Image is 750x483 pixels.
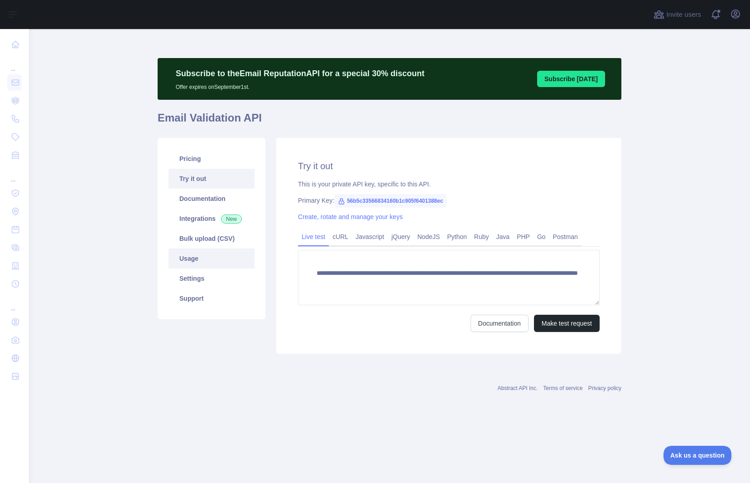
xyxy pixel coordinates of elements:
[534,315,600,332] button: Make test request
[493,229,514,244] a: Java
[443,229,471,244] a: Python
[329,229,352,244] a: cURL
[298,196,600,205] div: Primary Key:
[666,10,701,20] span: Invite users
[298,229,329,244] a: Live test
[168,149,255,169] a: Pricing
[168,288,255,308] a: Support
[534,229,549,244] a: Go
[168,229,255,249] a: Bulk upload (CSV)
[549,229,582,244] a: Postman
[176,80,424,91] p: Offer expires on September 1st.
[352,229,388,244] a: Javascript
[168,209,255,229] a: Integrations New
[588,385,621,391] a: Privacy policy
[168,268,255,288] a: Settings
[298,160,600,172] h2: Try it out
[543,385,582,391] a: Terms of service
[158,111,621,132] h1: Email Validation API
[168,169,255,189] a: Try it out
[7,165,22,183] div: ...
[298,213,403,220] a: Create, rotate and manage your keys
[168,189,255,209] a: Documentation
[513,229,534,244] a: PHP
[7,294,22,312] div: ...
[298,180,600,189] div: This is your private API key, specific to this API.
[537,71,605,87] button: Subscribe [DATE]
[471,315,529,332] a: Documentation
[471,229,493,244] a: Ruby
[388,229,413,244] a: jQuery
[334,194,447,208] span: 56b5c33566834160b1c905f6401388ec
[498,385,538,391] a: Abstract API Inc.
[652,7,703,22] button: Invite users
[663,446,732,465] iframe: Toggle Customer Support
[176,67,424,80] p: Subscribe to the Email Reputation API for a special 30 % discount
[413,229,443,244] a: NodeJS
[168,249,255,268] a: Usage
[7,54,22,73] div: ...
[221,215,242,224] span: New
